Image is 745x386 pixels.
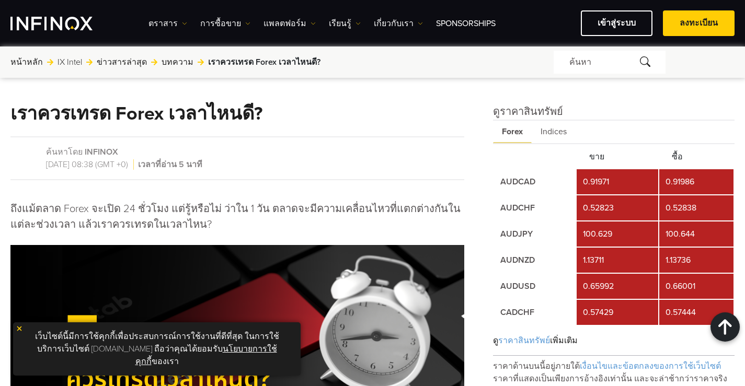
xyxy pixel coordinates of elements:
[494,248,576,273] td: AUDNZD
[151,59,157,65] img: arrow-right
[494,169,576,194] td: AUDCAD
[329,17,361,30] a: เรียนรู้
[198,59,204,65] img: arrow-right
[494,274,576,299] td: AUDUSD
[436,17,496,30] a: Sponsorships
[659,248,733,273] td: 1.13736
[494,300,576,325] td: CADCHF
[577,300,658,325] td: 0.57429
[16,325,23,332] img: yellow close icon
[263,17,316,30] a: แพลตฟอร์ม
[10,104,262,124] h1: เราควรเทรด Forex เวลาไหนดี?
[493,121,532,143] span: Forex
[136,159,202,170] span: เวลาที่อ่าน 5 นาที
[46,159,134,170] span: [DATE] 08:38 (GMT +0)
[494,221,576,247] td: AUDJPY
[374,17,423,30] a: เกี่ยวกับเรา
[493,326,735,356] div: ดู เพิ่มเติม
[18,327,295,370] p: เว็บไซต์นี้มีการใช้คุกกี้เพื่อประสบการณ์การใช้งานที่ดีที่สุด ในการใช้บริการเว็บไซต์ [DOMAIN_NAME]...
[659,169,733,194] td: 0.91986
[498,335,550,346] span: ราคาสินทรัพย์
[493,104,735,120] h4: ดูราคาสินทรัพย์
[97,56,147,68] a: ข่าวสารล่าสุด
[46,147,83,157] span: ค้นหาโดย
[162,56,193,68] a: บทความ
[532,121,576,143] span: Indices
[577,248,658,273] td: 1.13711
[148,17,187,30] a: ตราสาร
[208,56,320,68] span: เราควรเทรด Forex เวลาไหนดี?
[10,17,117,30] a: INFINOX Logo
[580,361,721,371] span: เงื่อนไขและข้อตกลงของการใช้เว็บไซต์
[554,51,666,74] div: ค้นหา
[659,300,733,325] td: 0.57444
[10,56,43,68] a: หน้าหลัก
[494,195,576,220] td: AUDCHF
[659,221,733,247] td: 100.644
[10,201,464,232] p: ถึงแม้ตลาด Forex จะเปิด 24 ชั่วโมง แต่รู้หรือไม่ ว่าใน 1 วัน ตลาดจะมีความเคลื่อนไหวที่แตกต่างกันใ...
[577,145,658,168] th: ขาย
[659,274,733,299] td: 0.66001
[58,56,82,68] a: IX Intel
[577,169,658,194] td: 0.91971
[85,147,118,157] a: INFINOX
[581,10,652,36] a: เข้าสู่ระบบ
[200,17,250,30] a: การซื้อขาย
[577,195,658,220] td: 0.52823
[577,274,658,299] td: 0.65992
[663,10,735,36] a: ลงทะเบียน
[659,195,733,220] td: 0.52838
[577,221,658,247] td: 100.629
[47,59,53,65] img: arrow-right
[86,59,93,65] img: arrow-right
[659,145,733,168] th: ซื้อ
